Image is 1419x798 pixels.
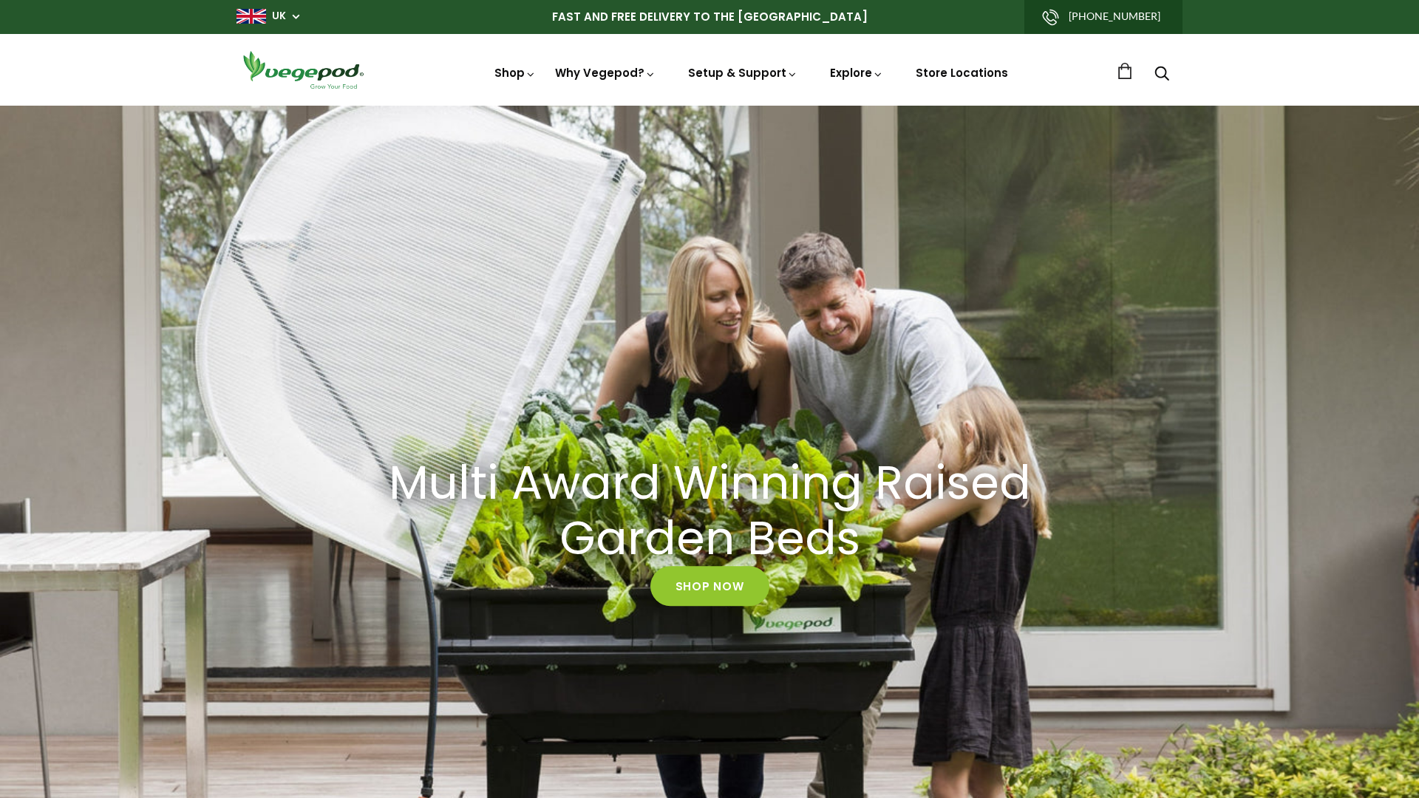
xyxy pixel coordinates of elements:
[916,65,1008,81] a: Store Locations
[358,456,1061,567] a: Multi Award Winning Raised Garden Beds
[650,567,769,607] a: Shop Now
[236,9,266,24] img: gb_large.png
[1154,67,1169,83] a: Search
[830,65,883,81] a: Explore
[555,65,656,81] a: Why Vegepod?
[272,9,286,24] a: UK
[236,49,370,91] img: Vegepod
[688,65,797,81] a: Setup & Support
[377,456,1042,567] h2: Multi Award Winning Raised Garden Beds
[494,65,536,81] a: Shop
